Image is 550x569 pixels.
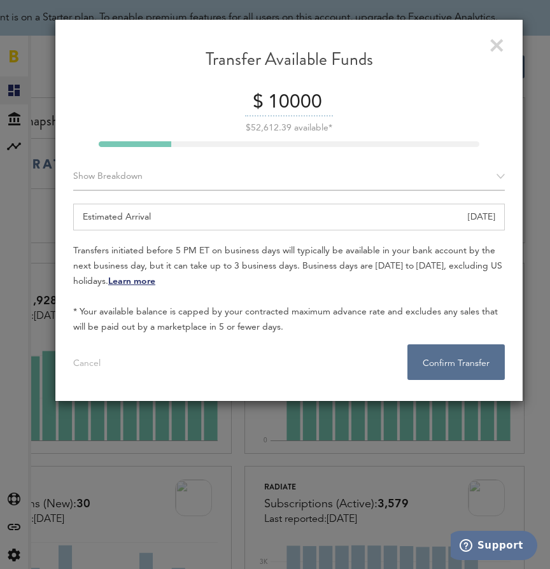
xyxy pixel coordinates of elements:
div: Transfers initiated before 5 PM ET on business days will typically be available in your bank acco... [73,243,505,335]
a: Learn more [108,277,155,286]
div: Estimated Arrival [73,204,505,230]
div: Transfer Available Funds [73,48,505,81]
span: Show [73,172,95,181]
button: Confirm Transfer [407,344,505,380]
div: Breakdown [73,163,505,191]
iframe: Opens a widget where you can find more information [451,531,537,563]
div: $52,612.39 available* [73,123,505,132]
div: $ [245,90,264,116]
button: Cancel [58,344,116,380]
div: [DATE] [468,204,495,230]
